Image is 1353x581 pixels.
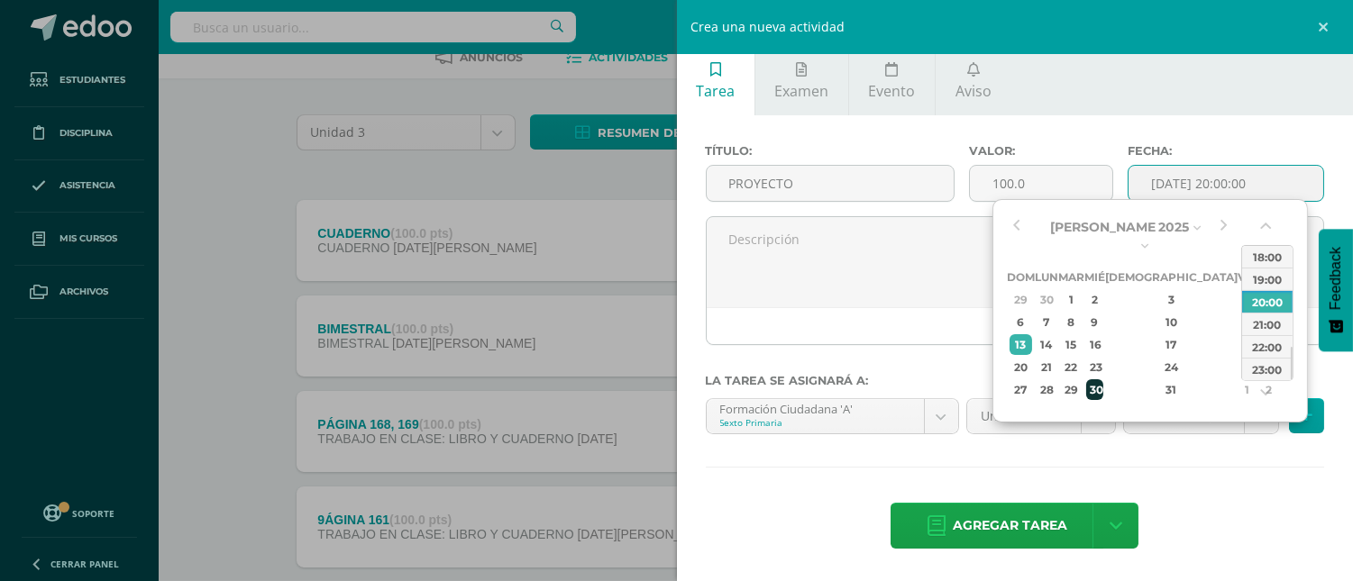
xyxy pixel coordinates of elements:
div: 3 [1119,289,1225,310]
div: 22:00 [1242,335,1293,358]
span: Tarea [696,81,735,101]
div: 1 [1239,379,1256,400]
div: 19:00 [1242,268,1293,290]
div: 2 [1086,289,1102,310]
span: Feedback [1328,247,1344,310]
div: 14 [1037,334,1056,355]
input: Puntos máximos [970,166,1112,201]
th: [DEMOGRAPHIC_DATA] [1105,266,1238,288]
div: 10 [1119,312,1225,332]
div: 22 [1061,357,1082,377]
div: 27 [1010,379,1032,400]
div: 30 [1037,289,1056,310]
th: Dom [1007,266,1035,288]
div: 7 [1037,312,1056,332]
span: Unidad 3 [981,399,1067,433]
div: 30 [1086,379,1102,400]
div: 8 [1061,312,1082,332]
div: 1 [1061,289,1082,310]
div: Sexto Primaria [720,416,910,429]
span: 2025 [1158,219,1189,235]
input: Fecha de entrega [1129,166,1323,201]
div: 18 [1239,334,1256,355]
div: 18:00 [1242,245,1293,268]
div: 15 [1061,334,1082,355]
label: Valor: [969,144,1113,158]
span: Agregar tarea [953,504,1067,548]
div: 29 [1061,379,1082,400]
div: 28 [1037,379,1056,400]
div: 25 [1239,357,1256,377]
div: 29 [1010,289,1032,310]
div: 17 [1119,334,1225,355]
div: 13 [1010,334,1032,355]
div: 21:00 [1242,313,1293,335]
span: Evento [868,81,915,101]
a: Unidad 3 [967,399,1115,433]
a: Aviso [936,46,1010,115]
div: 20:00 [1242,290,1293,313]
div: 24 [1119,357,1225,377]
div: 31 [1119,379,1225,400]
div: 6 [1010,312,1032,332]
div: 20 [1010,357,1032,377]
div: 4 [1239,289,1256,310]
a: Tarea [677,46,754,115]
label: La tarea se asignará a: [706,374,1325,387]
div: 23:00 [1242,358,1293,380]
th: Vie [1238,266,1257,288]
th: Mar [1058,266,1084,288]
a: Examen [755,46,848,115]
div: Formación Ciudadana 'A' [720,399,910,416]
button: Feedback - Mostrar encuesta [1319,229,1353,351]
label: Fecha: [1128,144,1324,158]
span: Examen [774,81,828,101]
input: Título [707,166,955,201]
a: Evento [849,46,935,115]
div: 11 [1239,312,1256,332]
a: Formación Ciudadana 'A'Sexto Primaria [707,399,958,433]
label: Título: [706,144,955,158]
div: 16 [1086,334,1102,355]
span: Aviso [955,81,992,101]
div: 21 [1037,357,1056,377]
div: 23 [1086,357,1102,377]
div: 9 [1086,312,1102,332]
th: Mié [1084,266,1105,288]
span: [PERSON_NAME] [1050,219,1160,235]
th: Lun [1035,266,1058,288]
